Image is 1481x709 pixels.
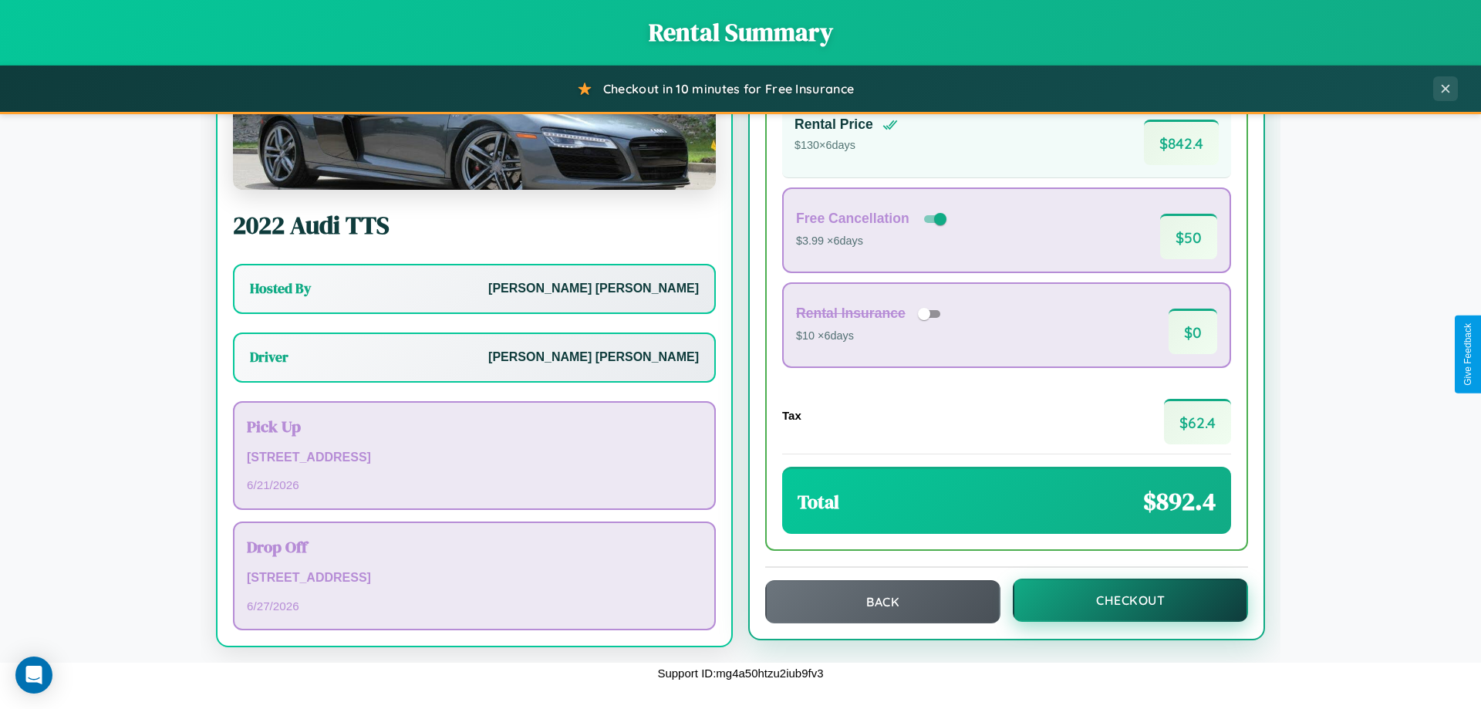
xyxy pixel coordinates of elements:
[1169,309,1217,354] span: $ 0
[765,580,1000,623] button: Back
[247,535,702,558] h3: Drop Off
[1144,120,1219,165] span: $ 842.4
[796,211,909,227] h4: Free Cancellation
[794,136,898,156] p: $ 130 × 6 days
[233,208,716,242] h2: 2022 Audi TTS
[603,81,854,96] span: Checkout in 10 minutes for Free Insurance
[1160,214,1217,259] span: $ 50
[488,278,699,300] p: [PERSON_NAME] [PERSON_NAME]
[1462,323,1473,386] div: Give Feedback
[657,663,823,684] p: Support ID: mg4a50htzu2iub9fv3
[250,279,311,298] h3: Hosted By
[1143,484,1216,518] span: $ 892.4
[796,326,946,346] p: $10 × 6 days
[247,415,702,437] h3: Pick Up
[15,657,52,694] div: Open Intercom Messenger
[796,306,906,322] h4: Rental Insurance
[488,346,699,369] p: [PERSON_NAME] [PERSON_NAME]
[794,116,873,133] h4: Rental Price
[1013,579,1248,622] button: Checkout
[798,489,839,515] h3: Total
[1164,399,1231,444] span: $ 62.4
[247,596,702,616] p: 6 / 27 / 2026
[247,447,702,469] p: [STREET_ADDRESS]
[796,231,950,252] p: $3.99 × 6 days
[782,409,801,422] h4: Tax
[247,474,702,495] p: 6 / 21 / 2026
[250,348,288,366] h3: Driver
[15,15,1466,49] h1: Rental Summary
[247,567,702,589] p: [STREET_ADDRESS]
